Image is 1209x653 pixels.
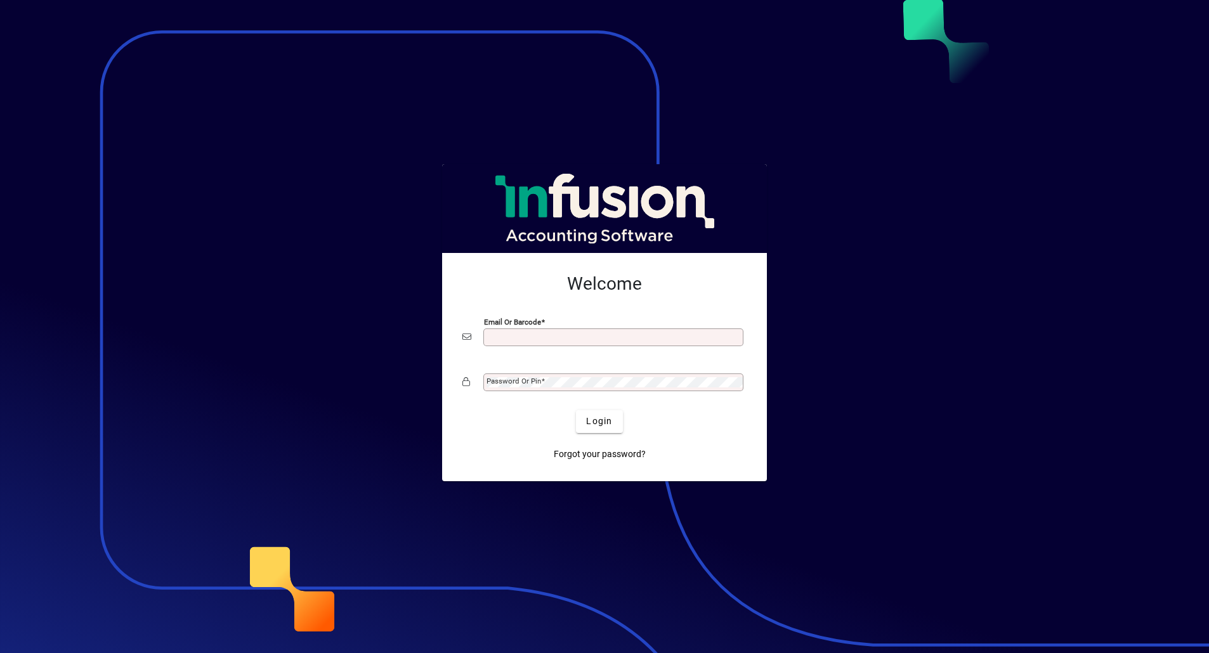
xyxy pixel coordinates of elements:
mat-label: Password or Pin [487,377,541,385]
span: Forgot your password? [554,448,646,461]
button: Login [576,410,622,433]
mat-label: Email or Barcode [484,317,541,326]
h2: Welcome [462,273,747,295]
span: Login [586,415,612,428]
a: Forgot your password? [549,443,651,466]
